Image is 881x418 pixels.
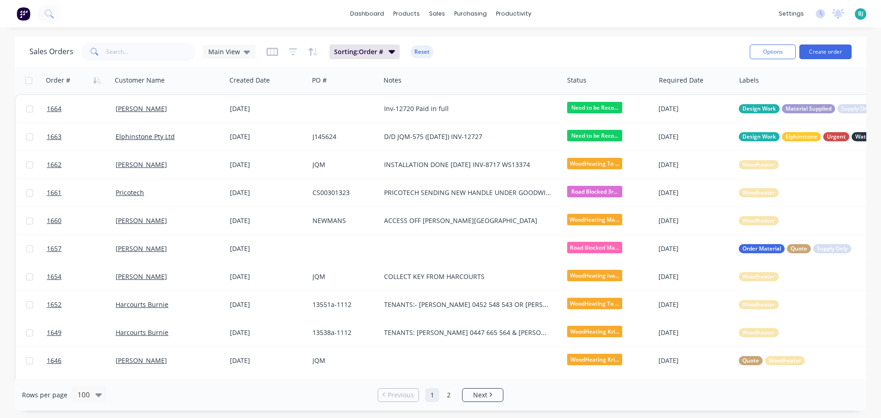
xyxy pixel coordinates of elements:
button: Sorting:Order # [329,45,400,59]
span: Next [473,390,487,400]
a: [PERSON_NAME] [116,216,167,225]
a: Page 1 is your current page [425,388,439,402]
span: Main View [208,47,240,56]
div: purchasing [450,7,491,21]
div: Inv-12720 Paid in full [384,104,551,113]
span: 1660 [47,216,61,225]
span: Sorting: Order # [334,47,383,56]
span: Woodheater [742,272,775,281]
span: WoodHeating Iva... [567,270,622,281]
span: Woodheater [742,216,775,225]
a: [PERSON_NAME] [116,272,167,281]
a: 1654 [47,263,116,290]
a: 1644 [47,375,116,402]
div: [DATE] [230,188,305,197]
div: JQM [312,272,374,281]
a: Elphinstone Pty Ltd [116,132,175,141]
span: WoodHeating Kri... [567,326,622,337]
div: Labels [739,76,759,85]
div: Notes [384,76,401,85]
span: Design Work [742,132,776,141]
div: [DATE] [658,104,731,113]
div: [DATE] [230,104,305,113]
div: [DATE] [230,132,305,141]
div: ACCESS OFF [PERSON_NAME][GEOGRAPHIC_DATA] [384,216,551,225]
div: sales [424,7,450,21]
div: JQM [312,356,374,365]
div: productivity [491,7,536,21]
span: 1657 [47,244,61,253]
a: 1646 [47,347,116,374]
a: Pricotech [116,188,144,197]
span: BJ [858,10,864,18]
a: Harcourts Burnie [116,328,168,337]
span: Quote [791,244,807,253]
span: Previous [388,390,414,400]
button: Create order [799,45,852,59]
div: COLLECT KEY FROM HARCOURTS [384,272,551,281]
span: Need to be Reco... [567,102,622,113]
a: [PERSON_NAME] [116,104,167,113]
span: Material Supplied [786,104,831,113]
a: Harcourts Burnie [116,300,168,309]
input: Search... [106,43,196,61]
div: [DATE] [230,160,305,169]
div: NEWMANS [312,216,374,225]
a: 1660 [47,207,116,234]
span: Quote [742,356,759,365]
div: [DATE] [230,244,305,253]
a: Previous page [378,390,418,400]
button: Reset [411,45,433,58]
div: settings [774,7,809,21]
div: [DATE] [658,300,731,309]
div: [DATE] [658,272,731,281]
span: WoodHeating To ... [567,158,622,169]
div: products [389,7,424,21]
a: Page 2 [442,388,456,402]
div: TENANTS: [PERSON_NAME] 0447 665 564 & [PERSON_NAME] 0414 424 854 [384,328,551,337]
a: 1652 [47,291,116,318]
div: 13538a-1112 [312,328,374,337]
span: 1664 [47,104,61,113]
div: Required Date [659,76,703,85]
a: [PERSON_NAME] [116,356,167,365]
div: PRICOTECH SENDING NEW HANDLE UNDER GOODWILL [DATE] [384,188,551,197]
span: Urgent [827,132,846,141]
div: INSTALLATION DONE [DATE] INV-8717 WS13374 [384,160,551,169]
div: [DATE] [658,244,731,253]
button: Woodheater [739,272,779,281]
a: dashboard [346,7,389,21]
span: Order Material [742,244,781,253]
div: [DATE] [658,356,731,365]
span: WoodHeating Kri... [567,354,622,365]
span: Woodheater [769,356,801,365]
div: [DATE] [658,188,731,197]
div: [DATE] [230,356,305,365]
a: 1649 [47,319,116,346]
a: [PERSON_NAME] [116,244,167,253]
a: 1661 [47,179,116,206]
div: D/D JQM-575 ([DATE]) INV-12727 [384,132,551,141]
span: Need to be Reco... [567,130,622,141]
button: Woodheater [739,160,779,169]
div: Status [567,76,586,85]
span: Woodheater [742,160,775,169]
h1: Sales Orders [29,47,73,56]
span: Woodheater [742,328,775,337]
div: Order # [46,76,70,85]
button: Woodheater [739,328,779,337]
div: [DATE] [230,272,305,281]
ul: Pagination [374,388,507,402]
span: Supply Only [841,104,872,113]
span: 1663 [47,132,61,141]
span: Waterjet [855,132,878,141]
span: Road Blocked Ma... [567,242,622,253]
a: 1662 [47,151,116,178]
button: Options [750,45,796,59]
a: 1664 [47,95,116,123]
div: [DATE] [658,160,731,169]
div: JQM [312,160,374,169]
a: [PERSON_NAME] [116,160,167,169]
span: Elphinstone [786,132,817,141]
span: 1652 [47,300,61,309]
